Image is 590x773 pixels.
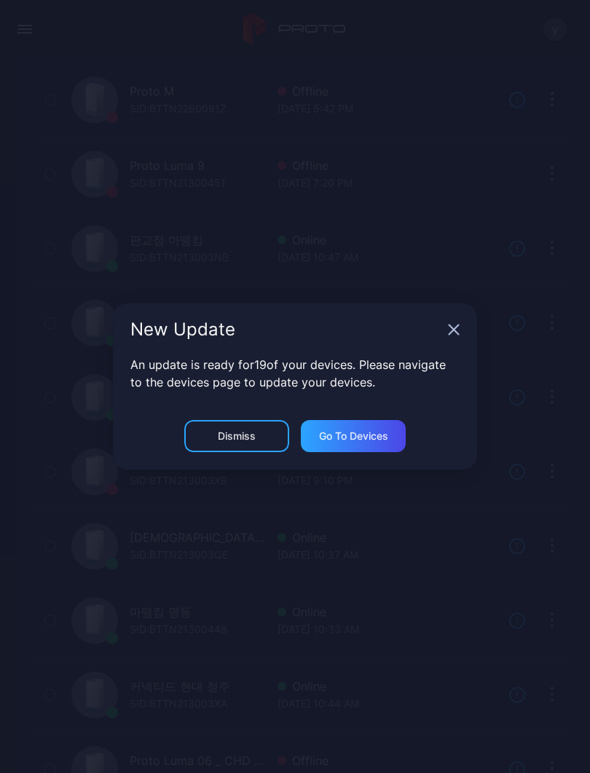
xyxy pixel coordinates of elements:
[130,321,442,338] div: New Update
[218,430,256,442] div: Dismiss
[319,430,388,442] div: Go to devices
[130,356,460,391] p: An update is ready for 19 of your devices. Please navigate to the devices page to update your dev...
[301,420,406,452] button: Go to devices
[184,420,289,452] button: Dismiss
